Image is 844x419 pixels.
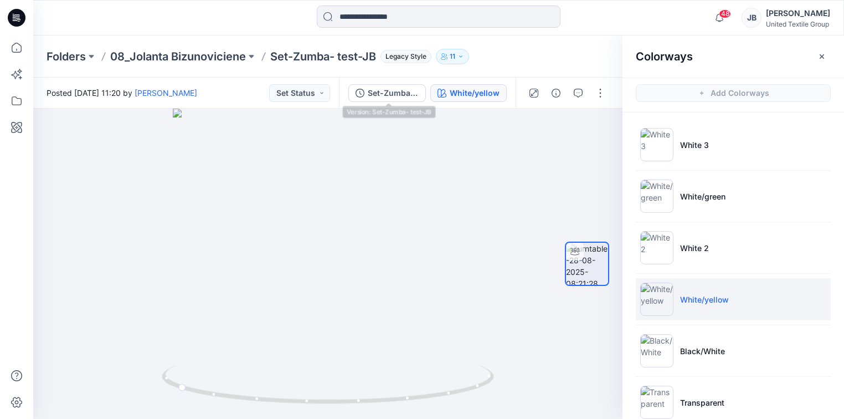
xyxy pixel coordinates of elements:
button: Legacy Style [376,49,431,64]
a: [PERSON_NAME] [135,88,197,98]
div: [PERSON_NAME] [766,7,830,20]
button: Details [547,84,565,102]
p: White 2 [680,242,709,254]
p: 11 [450,50,455,63]
a: 08_Jolanta Bizunoviciene [110,49,246,64]
h2: Colorways [636,50,693,63]
p: White/green [680,191,725,202]
span: Legacy Style [380,50,431,63]
img: White 2 [640,231,673,264]
p: Transparent [680,397,724,408]
p: Black/White [680,345,725,357]
button: White/yellow [430,84,507,102]
img: White/yellow [640,283,673,316]
div: Set-Zumba- test-JB [368,87,419,99]
p: White/yellow [680,294,729,305]
div: White/yellow [450,87,500,99]
div: United Textile Group [766,20,830,28]
img: Transparent [640,386,673,419]
p: Set-Zumba- test-JB [270,49,376,64]
img: Black/White [640,334,673,367]
span: 48 [719,9,731,18]
div: JB [742,8,761,28]
img: White 3 [640,128,673,161]
button: Set-Zumba- test-JB [348,84,426,102]
img: turntable-28-08-2025-08:21:28 [566,243,608,285]
img: White/green [640,180,673,213]
span: Posted [DATE] 11:20 by [47,87,197,99]
button: 11 [436,49,469,64]
p: White 3 [680,139,709,151]
a: Folders [47,49,86,64]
